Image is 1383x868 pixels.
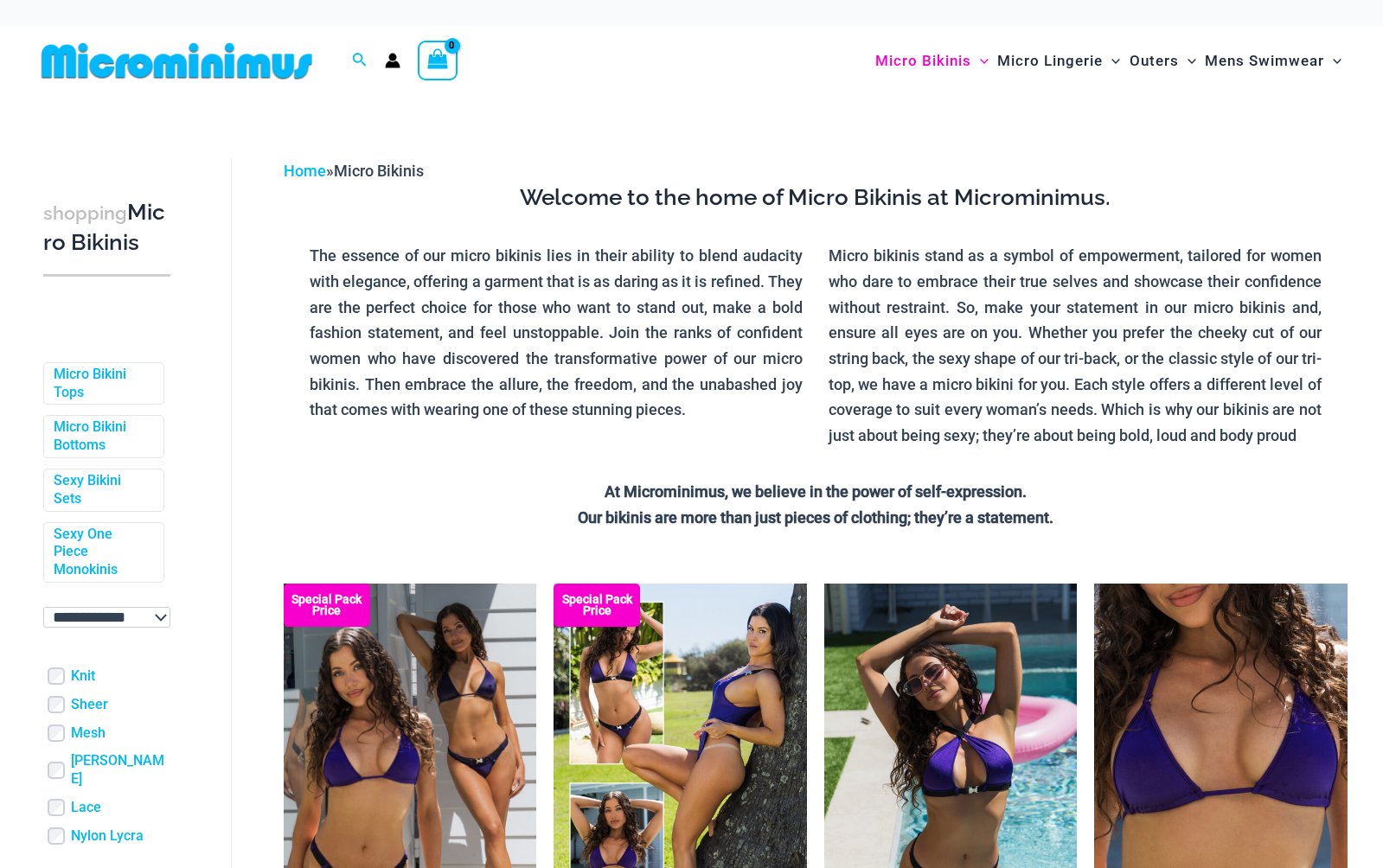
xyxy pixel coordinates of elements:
[1205,39,1324,83] span: Mens Swimwear
[385,53,400,68] a: Account icon link
[334,162,424,180] span: Micro Bikinis
[284,162,326,180] a: Home
[418,41,458,80] a: View Shopping Cart, empty
[43,198,170,258] h3: Micro Bikinis
[1130,39,1179,83] span: Outers
[875,39,971,83] span: Micro Bikinis
[43,607,170,628] select: wpc-taxonomy-pa_color-745982
[284,594,370,616] b: Special Pack Price
[1201,35,1346,87] a: Mens SwimwearMenu ToggleMenu Toggle
[605,482,1027,501] strong: At Microminimus, we believe in the power of self-expression.
[868,32,1348,90] nav: Site Navigation
[35,41,319,80] img: MM SHOP LOGO FLAT
[54,472,150,508] a: Sexy Bikini Sets
[1125,35,1201,87] a: OutersMenu ToggleMenu Toggle
[43,202,127,224] span: shopping
[71,752,170,788] a: [PERSON_NAME]
[310,243,803,423] p: The essence of our micro bikinis lies in their ability to blend audacity with elegance, offering ...
[284,162,424,180] span: »
[829,243,1322,449] p: Micro bikinis stand as a symbol of empowerment, tailored for women who dare to embrace their true...
[1179,39,1196,83] span: Menu Toggle
[578,508,1053,527] strong: Our bikinis are more than just pieces of clothing; they’re a statement.
[71,667,95,686] a: Knit
[352,50,368,72] a: Search icon link
[871,35,993,87] a: Micro BikinisMenu ToggleMenu Toggle
[971,39,989,83] span: Menu Toggle
[71,724,106,743] a: Mesh
[993,35,1124,87] a: Micro LingerieMenu ToggleMenu Toggle
[554,594,640,616] b: Special Pack Price
[54,366,150,402] a: Micro Bikini Tops
[71,799,101,817] a: Lace
[71,827,144,846] a: Nylon Lycra
[297,183,1335,213] h3: Welcome to the home of Micro Bikinis at Microminimus.
[1324,39,1341,83] span: Menu Toggle
[1103,39,1120,83] span: Menu Toggle
[997,39,1103,83] span: Micro Lingerie
[54,418,150,455] a: Micro Bikini Bottoms
[71,696,108,714] a: Sheer
[54,526,150,579] a: Sexy One Piece Monokinis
